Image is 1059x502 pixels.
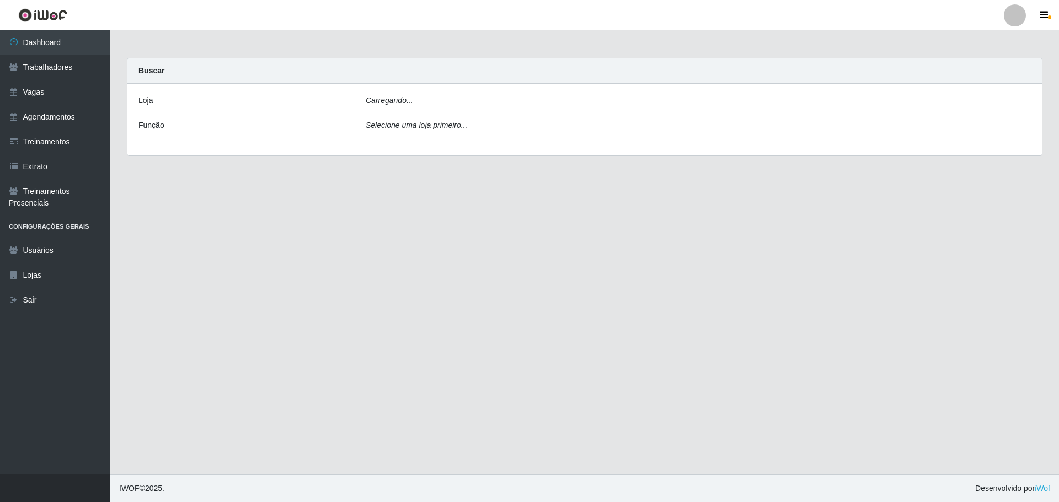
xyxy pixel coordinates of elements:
[119,484,140,493] span: IWOF
[119,483,164,494] span: © 2025 .
[138,95,153,106] label: Loja
[138,120,164,131] label: Função
[138,66,164,75] strong: Buscar
[1035,484,1050,493] a: iWof
[366,121,467,129] i: Selecione uma loja primeiro...
[975,483,1050,494] span: Desenvolvido por
[366,96,413,105] i: Carregando...
[18,8,67,22] img: CoreUI Logo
